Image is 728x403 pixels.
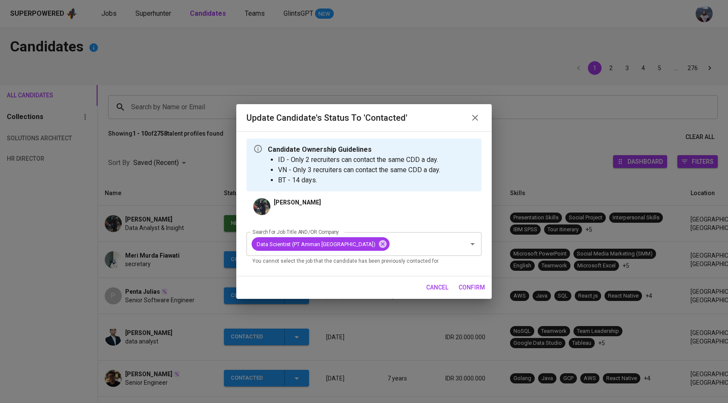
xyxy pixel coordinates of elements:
p: You cannot select the job that the candidate has been previously contacted for. [252,257,476,266]
p: Candidate Ownership Guidelines [268,145,440,155]
button: cancel [423,280,452,295]
span: Data Scientist (PT Amman [GEOGRAPHIC_DATA]) [252,240,381,248]
li: ID - Only 2 recruiters can contact the same CDD a day. [278,155,440,165]
button: Open [467,238,479,250]
img: 87308b9409b20b3c8f5faeabb3cfc7d5.png [253,198,270,215]
h6: Update Candidate's Status to 'Contacted' [246,111,407,125]
span: confirm [459,282,485,293]
li: VN - Only 3 recruiters can contact the same CDD a day. [278,165,440,175]
span: cancel [426,282,448,293]
li: BT - 14 days. [278,175,440,185]
p: [PERSON_NAME] [274,198,321,207]
div: Data Scientist (PT Amman [GEOGRAPHIC_DATA]) [252,237,390,251]
button: confirm [455,280,488,295]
